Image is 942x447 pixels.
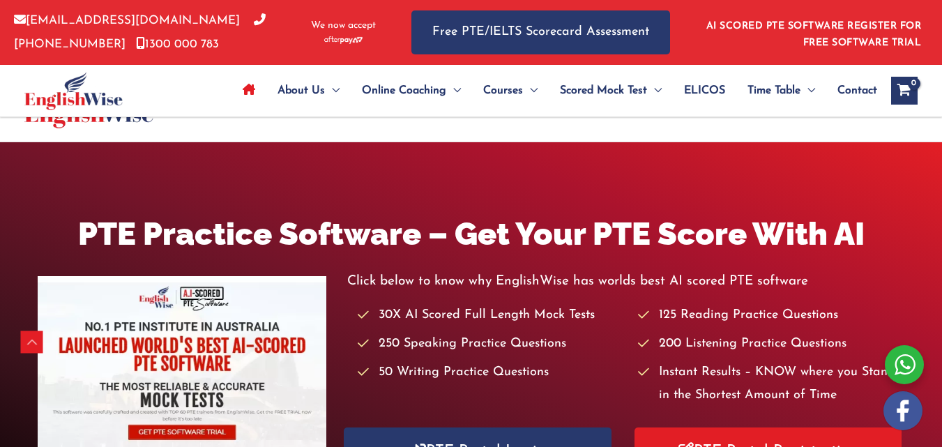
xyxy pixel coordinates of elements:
a: Contact [826,66,877,115]
span: Online Coaching [362,66,446,115]
span: Menu Toggle [800,66,815,115]
span: ELICOS [684,66,725,115]
a: [EMAIL_ADDRESS][DOMAIN_NAME] [14,15,240,26]
li: 250 Speaking Practice Questions [358,333,624,356]
a: AI SCORED PTE SOFTWARE REGISTER FOR FREE SOFTWARE TRIAL [706,21,922,48]
span: About Us [278,66,325,115]
a: CoursesMenu Toggle [472,66,549,115]
p: Click below to know why EnglishWise has worlds best AI scored PTE software [347,270,904,293]
a: Time TableMenu Toggle [736,66,826,115]
a: [PHONE_NUMBER] [14,15,266,50]
span: Contact [837,66,877,115]
li: Instant Results – KNOW where you Stand in the Shortest Amount of Time [638,361,904,408]
span: Menu Toggle [446,66,461,115]
span: Menu Toggle [647,66,662,115]
span: Time Table [747,66,800,115]
li: 30X AI Scored Full Length Mock Tests [358,304,624,327]
img: white-facebook.png [883,391,922,430]
span: We now accept [311,19,376,33]
span: Scored Mock Test [560,66,647,115]
li: 200 Listening Practice Questions [638,333,904,356]
span: Menu Toggle [523,66,538,115]
img: cropped-ew-logo [24,72,123,110]
li: 125 Reading Practice Questions [638,304,904,327]
a: View Shopping Cart, empty [891,77,918,105]
a: Scored Mock TestMenu Toggle [549,66,673,115]
aside: Header Widget 1 [698,10,928,55]
a: ELICOS [673,66,736,115]
nav: Site Navigation: Main Menu [231,66,877,115]
a: About UsMenu Toggle [266,66,351,115]
h1: PTE Practice Software – Get Your PTE Score With AI [38,212,904,256]
img: Afterpay-Logo [324,36,363,44]
span: Courses [483,66,523,115]
a: Free PTE/IELTS Scorecard Assessment [411,10,670,54]
li: 50 Writing Practice Questions [358,361,624,384]
a: 1300 000 783 [136,38,219,50]
span: Menu Toggle [325,66,340,115]
a: Online CoachingMenu Toggle [351,66,472,115]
